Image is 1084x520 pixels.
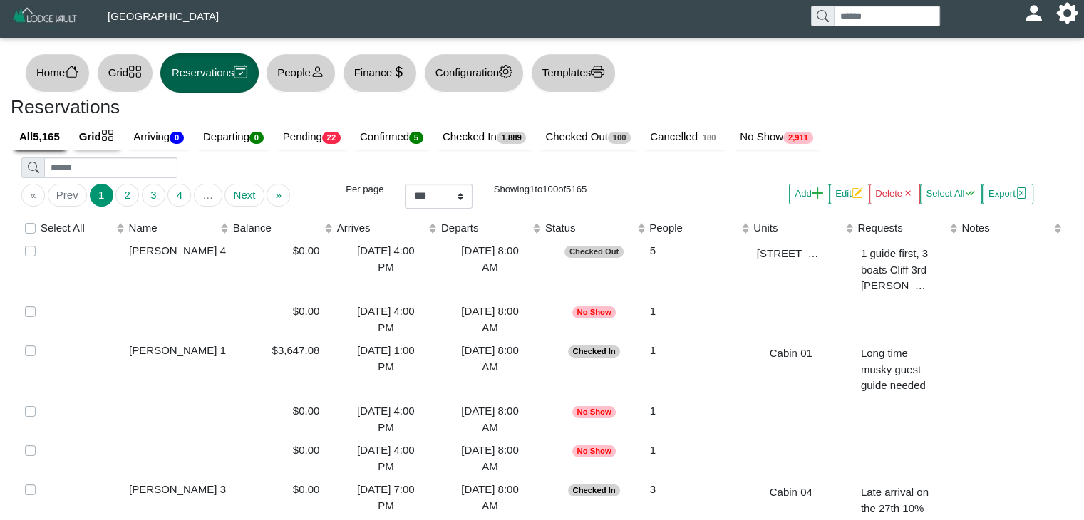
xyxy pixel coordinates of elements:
img: Z [11,6,79,31]
td: 1 [646,300,750,339]
button: Homehouse [25,53,90,93]
div: Balance [233,220,324,236]
div: [DATE] 7:00 PM [337,482,434,514]
svg: pencil square [852,187,863,199]
span: 100 [542,184,558,194]
div: [DATE] 8:00 AM [441,482,538,514]
div: $0.00 [233,442,330,459]
div: Arrives [337,220,428,236]
div: [DATE] 8:00 AM [441,243,538,275]
div: [DATE] 8:00 AM [441,442,538,474]
a: Cancelled180 [641,124,731,151]
div: Departs [441,220,532,236]
div: $0.00 [233,403,330,420]
svg: gear [499,65,512,78]
a: Confirmed5 [351,124,434,151]
svg: grid [101,129,115,142]
div: Units [753,220,844,236]
div: [DATE] 4:00 PM [337,243,434,275]
div: $3,647.08 [233,343,330,359]
button: Go to next page [224,184,264,207]
button: Templatesprinter [531,53,616,93]
button: Editpencil square [830,184,869,204]
div: [DATE] 8:00 AM [441,403,538,435]
div: Status [545,220,636,236]
td: 5 [646,239,750,300]
div: [DATE] 8:00 AM [441,343,538,375]
div: Name [129,220,220,236]
svg: calendar2 check [234,65,247,78]
div: $0.00 [233,303,330,320]
svg: person fill [1028,8,1039,19]
div: [STREET_ADDRESS] [754,243,825,262]
div: Requests [857,220,948,236]
div: [DATE] 4:00 PM [337,303,434,336]
svg: file excel [1016,187,1027,199]
svg: x [902,187,914,199]
td: 1 [646,400,750,439]
svg: search [817,10,828,21]
a: Gridgrid [71,124,125,151]
div: Notes [961,220,1052,236]
a: Checked Out100 [537,124,641,151]
svg: printer [591,65,604,78]
svg: plus [812,187,823,199]
div: 1 guide first, 3 boats Cliff 3rd [PERSON_NAME] [PERSON_NAME] first day guide [PERSON_NAME] [PERSO... [858,243,929,296]
div: $0.00 [233,482,330,498]
button: Go to page 2 [115,184,139,207]
h6: Per page [316,184,383,195]
button: Configurationgear [424,53,524,93]
div: Cabin 04 [754,482,825,501]
h3: Reservations [11,96,120,119]
a: No Show2,911 [731,124,824,151]
svg: gear fill [1062,8,1073,19]
ul: Pagination [21,184,295,207]
b: 5,165 [33,130,60,142]
div: Long time musky guest guide needed 20% discount 1pm arrival [858,343,929,396]
a: Checked In1,889 [434,124,537,151]
div: Cabin 01 [754,343,825,362]
td: [PERSON_NAME] 1 [125,339,229,400]
label: Select All [41,220,85,236]
button: Go to page 1 [90,184,113,207]
a: All5,165 [11,124,71,151]
span: 1 [530,184,535,194]
button: Deletex [869,184,920,204]
button: Exportfile excel [982,184,1033,204]
button: Go to last page [267,184,290,207]
svg: search [28,162,39,173]
a: Departing0 [195,124,274,151]
svg: check all [964,187,976,199]
button: Addplus [789,184,830,204]
h6: Showing to of [494,184,768,195]
div: [DATE] 4:00 PM [337,403,434,435]
button: Go to page 4 [167,184,191,207]
a: Arriving0 [125,124,195,151]
button: Go to page 3 [142,184,165,207]
td: 1 [646,439,750,478]
svg: grid [128,65,142,78]
button: Financecurrency dollar [343,53,417,93]
div: People [649,220,740,236]
div: [DATE] 4:00 PM [337,442,434,474]
div: [DATE] 8:00 AM [441,303,538,336]
svg: house [65,65,78,78]
div: [DATE] 1:00 PM [337,343,434,375]
button: Peopleperson [266,53,335,93]
td: 1 [646,339,750,400]
svg: person [311,65,324,78]
span: 5165 [566,184,587,194]
a: Pending22 [274,124,351,151]
svg: currency dollar [392,65,406,78]
button: Select Allcheck all [920,184,982,204]
button: Reservationscalendar2 check [160,53,259,93]
div: $0.00 [233,243,330,259]
td: [PERSON_NAME] 4 [125,239,229,300]
button: Gridgrid [97,53,153,93]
